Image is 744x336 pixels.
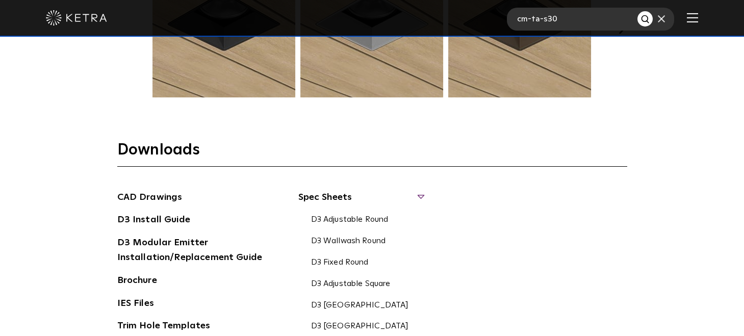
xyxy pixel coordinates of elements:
[117,296,154,313] a: IES Files
[311,300,409,312] a: D3 [GEOGRAPHIC_DATA]
[117,319,211,335] a: Trim Hole Templates
[658,15,665,22] img: close search form
[117,213,190,229] a: D3 Install Guide
[311,257,369,269] a: D3 Fixed Round
[311,236,386,247] a: D3 Wallwash Round
[46,10,107,25] img: ketra-logo-2019-white
[311,321,409,332] a: D3 [GEOGRAPHIC_DATA]
[117,236,270,267] a: D3 Modular Emitter Installation/Replacement Guide
[637,11,653,27] button: Search
[117,190,183,206] a: CAD Drawings
[311,215,389,226] a: D3 Adjustable Round
[298,190,423,213] span: Spec Sheets
[117,273,157,290] a: Brochure
[687,13,698,22] img: Hamburger%20Nav.svg
[117,140,627,167] h3: Downloads
[311,279,391,290] a: D3 Adjustable Square
[640,14,651,25] img: search button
